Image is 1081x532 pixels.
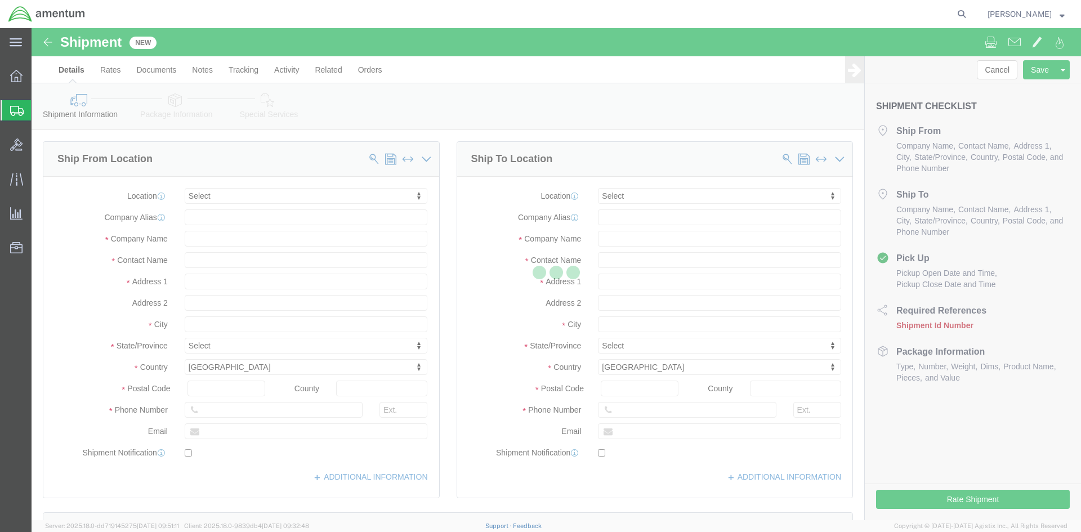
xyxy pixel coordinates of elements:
span: [DATE] 09:32:48 [262,522,309,529]
a: Feedback [513,522,542,529]
img: logo [8,6,86,23]
span: Copyright © [DATE]-[DATE] Agistix Inc., All Rights Reserved [894,521,1067,531]
span: Client: 2025.18.0-9839db4 [184,522,309,529]
span: Samantha Gibbons [988,8,1052,20]
span: [DATE] 09:51:11 [137,522,179,529]
span: Server: 2025.18.0-dd719145275 [45,522,179,529]
a: Support [485,522,513,529]
button: [PERSON_NAME] [987,7,1065,21]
